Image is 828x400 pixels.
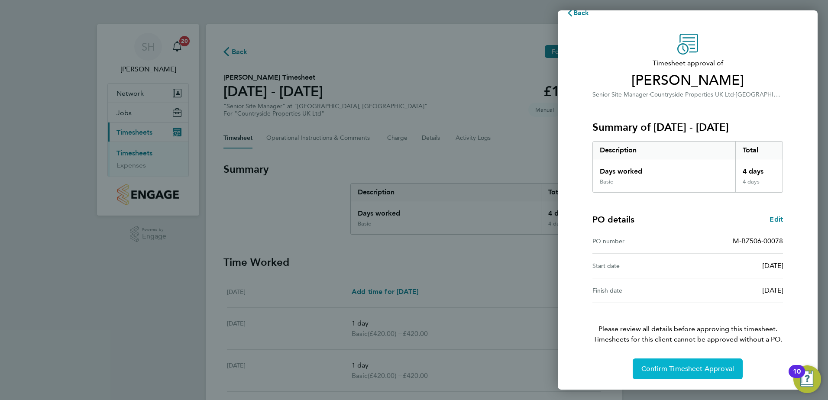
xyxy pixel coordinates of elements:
[688,285,783,296] div: [DATE]
[593,159,735,178] div: Days worked
[770,215,783,223] span: Edit
[736,90,798,98] span: [GEOGRAPHIC_DATA]
[735,178,783,192] div: 4 days
[650,91,734,98] span: Countryside Properties UK Ltd
[592,285,688,296] div: Finish date
[793,371,801,383] div: 10
[688,261,783,271] div: [DATE]
[593,142,735,159] div: Description
[573,9,589,17] span: Back
[733,237,783,245] span: M-BZ506-00078
[592,213,634,226] h4: PO details
[633,358,743,379] button: Confirm Timesheet Approval
[770,214,783,225] a: Edit
[734,91,736,98] span: ·
[735,142,783,159] div: Total
[592,72,783,89] span: [PERSON_NAME]
[600,178,613,185] div: Basic
[558,4,598,22] button: Back
[592,261,688,271] div: Start date
[592,120,783,134] h3: Summary of [DATE] - [DATE]
[592,236,688,246] div: PO number
[641,365,734,373] span: Confirm Timesheet Approval
[735,159,783,178] div: 4 days
[582,303,793,345] p: Please review all details before approving this timesheet.
[592,58,783,68] span: Timesheet approval of
[592,91,648,98] span: Senior Site Manager
[582,334,793,345] span: Timesheets for this client cannot be approved without a PO.
[793,365,821,393] button: Open Resource Center, 10 new notifications
[648,91,650,98] span: ·
[592,141,783,193] div: Summary of 25 - 31 Aug 2025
